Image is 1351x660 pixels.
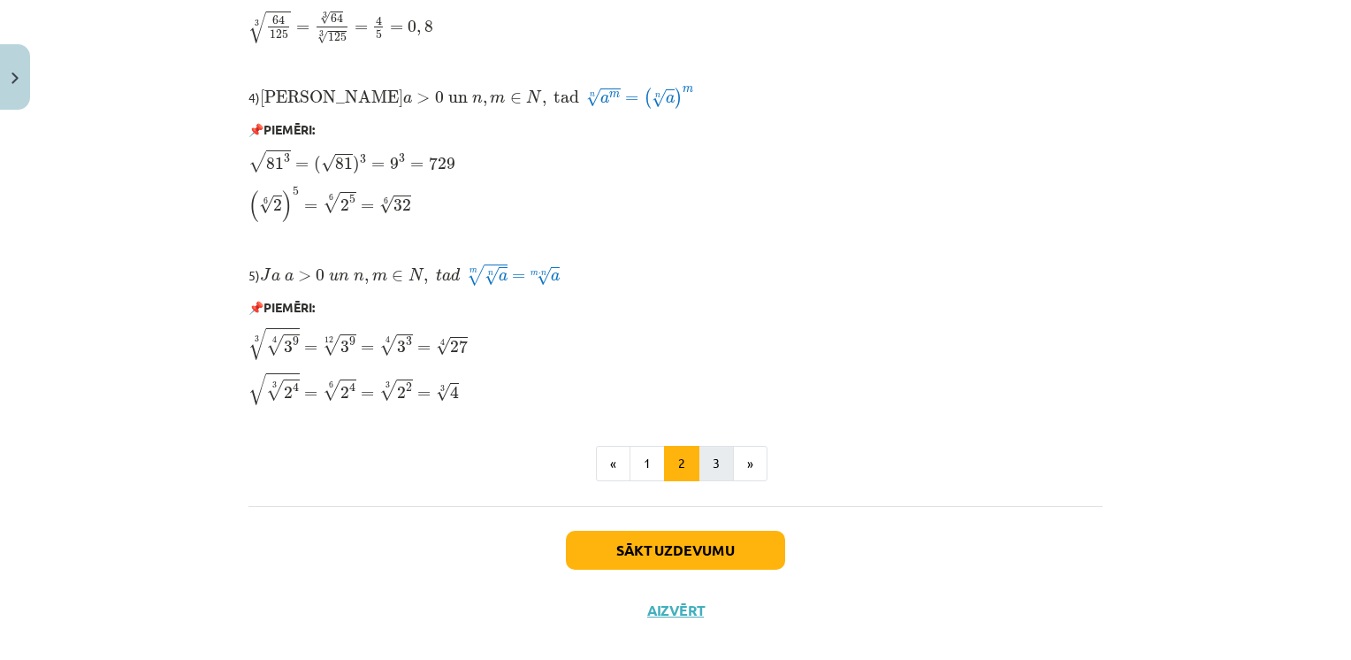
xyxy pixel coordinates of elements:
[566,531,785,570] button: Sākt uzdevumu
[436,383,450,402] span: √
[248,150,266,172] span: √
[293,382,299,392] span: 4
[416,93,430,104] span: >
[551,272,560,281] span: a
[442,272,451,281] span: a
[354,272,364,281] span: n
[424,20,433,33] span: 8
[698,446,734,481] button: 3
[284,154,290,163] span: 3
[417,391,431,398] span: =
[530,272,538,276] span: m
[304,391,317,398] span: =
[361,203,374,211] span: =
[349,195,355,203] span: 5
[733,446,767,481] button: »
[609,92,620,98] span: m
[248,85,1103,110] p: 4)
[304,203,317,211] span: =
[467,265,485,286] span: √
[397,387,406,399] span: 2
[282,190,293,222] span: )
[248,446,1103,481] nav: Page navigation example
[314,156,321,174] span: (
[472,95,483,104] span: n
[652,89,666,108] span: √
[361,391,374,398] span: =
[376,30,382,39] span: 5
[293,187,299,196] span: 5
[596,446,630,481] button: «
[435,91,444,104] span: 0
[340,387,349,399] span: 2
[553,90,579,104] span: tad
[248,120,1103,139] p: 📌
[259,196,273,214] span: √
[379,196,393,214] span: √
[260,90,403,104] span: [PERSON_NAME]
[450,340,468,353] span: 27
[321,154,335,173] span: √
[417,345,431,352] span: =
[340,199,349,211] span: 2
[403,95,412,104] span: a
[429,157,455,170] span: 729
[273,199,282,211] span: 2
[510,93,522,104] span: ∈
[644,88,652,109] span: (
[320,12,331,25] span: √
[263,299,315,315] b: PIEMĒRI:
[271,272,280,281] span: a
[298,271,311,281] span: >
[323,380,340,401] span: √
[293,337,299,346] span: 9
[675,88,683,109] span: )
[270,30,288,39] span: 125
[353,156,360,174] span: )
[263,121,315,137] b: PIEMĒRI:
[295,162,309,169] span: =
[331,14,343,24] span: 64
[272,16,285,26] span: 64
[317,31,328,44] span: √
[485,267,499,286] span: √
[376,16,382,26] span: 4
[392,271,403,281] span: ∈
[379,380,397,401] span: √
[266,380,284,401] span: √
[630,446,665,481] button: 1
[248,298,1103,317] p: 📌
[260,268,271,281] span: J
[600,95,609,104] span: a
[360,155,366,164] span: 3
[424,275,428,284] span: ,
[323,334,340,356] span: √
[451,268,460,281] span: d
[390,25,403,32] span: =
[371,162,385,169] span: =
[248,263,1103,288] p: 5)
[379,334,397,356] span: √
[408,268,424,280] span: N
[11,73,19,84] img: icon-close-lesson-0947bae3869378f0d4975bcd49f059093ad1ed9edebbc8119c70593378902aed.svg
[512,273,525,280] span: =
[537,267,551,286] span: √
[490,95,505,104] span: m
[542,97,546,106] span: ,
[284,341,293,353] span: 3
[397,341,406,353] span: 3
[483,97,487,106] span: ,
[316,269,324,281] span: 0
[664,446,699,481] button: 2
[393,199,411,211] span: 32
[329,272,339,281] span: u
[304,345,317,352] span: =
[526,90,542,103] span: N
[349,337,355,346] span: 9
[284,387,293,399] span: 2
[586,88,600,107] span: √
[248,328,266,360] span: √
[499,272,508,281] span: a
[339,272,349,281] span: n
[666,95,675,104] span: a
